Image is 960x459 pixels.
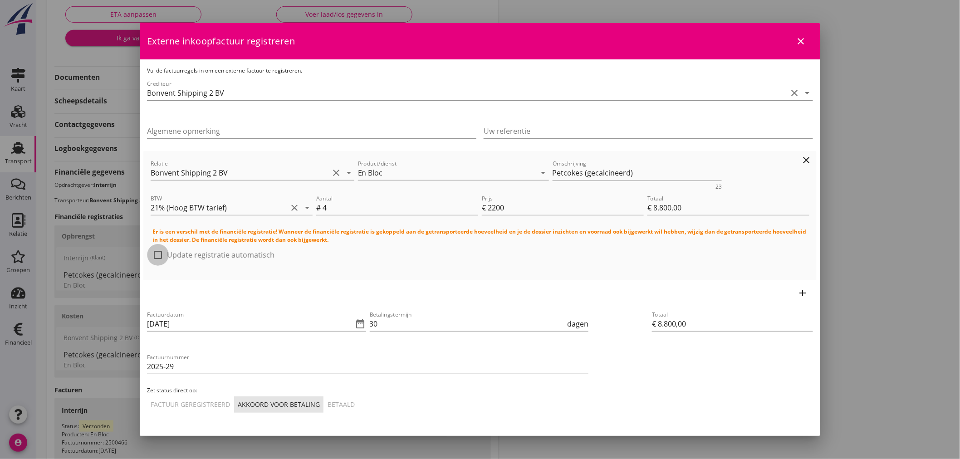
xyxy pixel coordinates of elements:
input: Product/dienst [358,166,536,180]
button: Akkoord voor betaling [234,396,324,413]
button: Betaald [324,396,358,413]
i: arrow_drop_down [302,202,313,213]
h4: Er is een verschil met de financiële registratie! Wanneer de financiële registratie is gekoppeld ... [152,228,808,244]
i: clear [789,88,800,98]
div: 23 [715,184,722,190]
i: close [796,36,807,47]
i: clear [331,167,342,178]
div: # [316,202,323,213]
i: add [798,288,808,298]
button: Factuur geregistreerd [147,396,234,413]
p: Zet status direct op: [147,386,588,395]
input: Crediteur [147,86,788,100]
textarea: Omschrijving [553,166,722,181]
div: € [482,202,488,213]
input: BTW [151,200,287,215]
label: Update registratie automatisch [167,250,274,259]
span: Vul de factuurregels in om een externe factuur te registreren. [147,67,302,74]
i: arrow_drop_down [538,167,549,178]
i: arrow_drop_down [802,88,813,98]
div: Externe inkoopfactuur registreren [140,23,820,59]
input: Factuurnummer [147,359,588,374]
input: Totaal [647,200,809,215]
input: Uw referentie [484,124,813,138]
input: Algemene opmerking [147,124,476,138]
i: date_range [355,318,366,329]
i: clear [289,202,300,213]
input: Prijs [488,200,644,215]
input: Aantal [323,200,478,215]
input: Betalingstermijn [370,317,566,331]
input: Totaal [652,317,813,331]
i: arrow_drop_down [343,167,354,178]
i: clear [801,155,812,166]
div: dagen [565,318,588,329]
div: Betaald [328,400,355,409]
div: Factuur geregistreerd [151,400,230,409]
input: Relatie [151,166,329,180]
div: Akkoord voor betaling [238,400,320,409]
input: Factuurdatum [147,317,353,331]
